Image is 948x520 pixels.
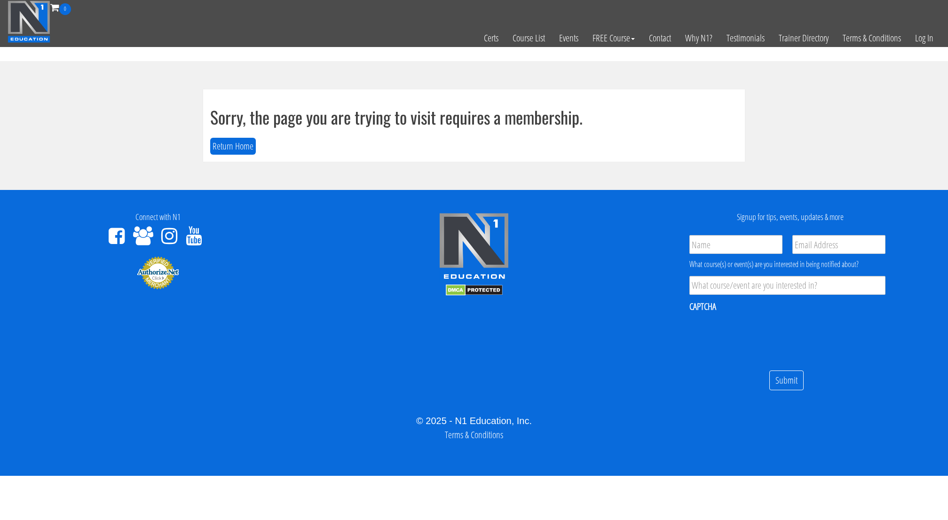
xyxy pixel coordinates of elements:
img: Authorize.Net Merchant - Click to Verify [137,256,179,290]
h4: Signup for tips, events, updates & more [639,213,941,222]
input: Name [689,235,782,254]
input: Email Address [792,235,885,254]
a: Terms & Conditions [445,428,503,441]
img: DMCA.com Protection Status [446,284,503,296]
img: n1-edu-logo [439,213,509,282]
label: CAPTCHA [689,300,716,313]
input: Submit [769,370,804,391]
a: Course List [506,15,552,61]
div: What course(s) or event(s) are you interested in being notified about? [689,259,885,270]
input: What course/event are you interested in? [689,276,885,295]
iframe: reCAPTCHA [689,319,832,355]
div: © 2025 - N1 Education, Inc. [7,414,941,428]
a: 0 [50,1,71,14]
a: Trainer Directory [772,15,836,61]
button: Return Home [210,138,256,155]
a: Why N1? [678,15,719,61]
a: Testimonials [719,15,772,61]
a: Log In [908,15,940,61]
img: n1-education [8,0,50,43]
a: Contact [642,15,678,61]
span: 0 [59,3,71,15]
h1: Sorry, the page you are trying to visit requires a membership. [210,108,738,126]
a: Certs [477,15,506,61]
a: Events [552,15,585,61]
h4: Connect with N1 [7,213,309,222]
a: FREE Course [585,15,642,61]
a: Terms & Conditions [836,15,908,61]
